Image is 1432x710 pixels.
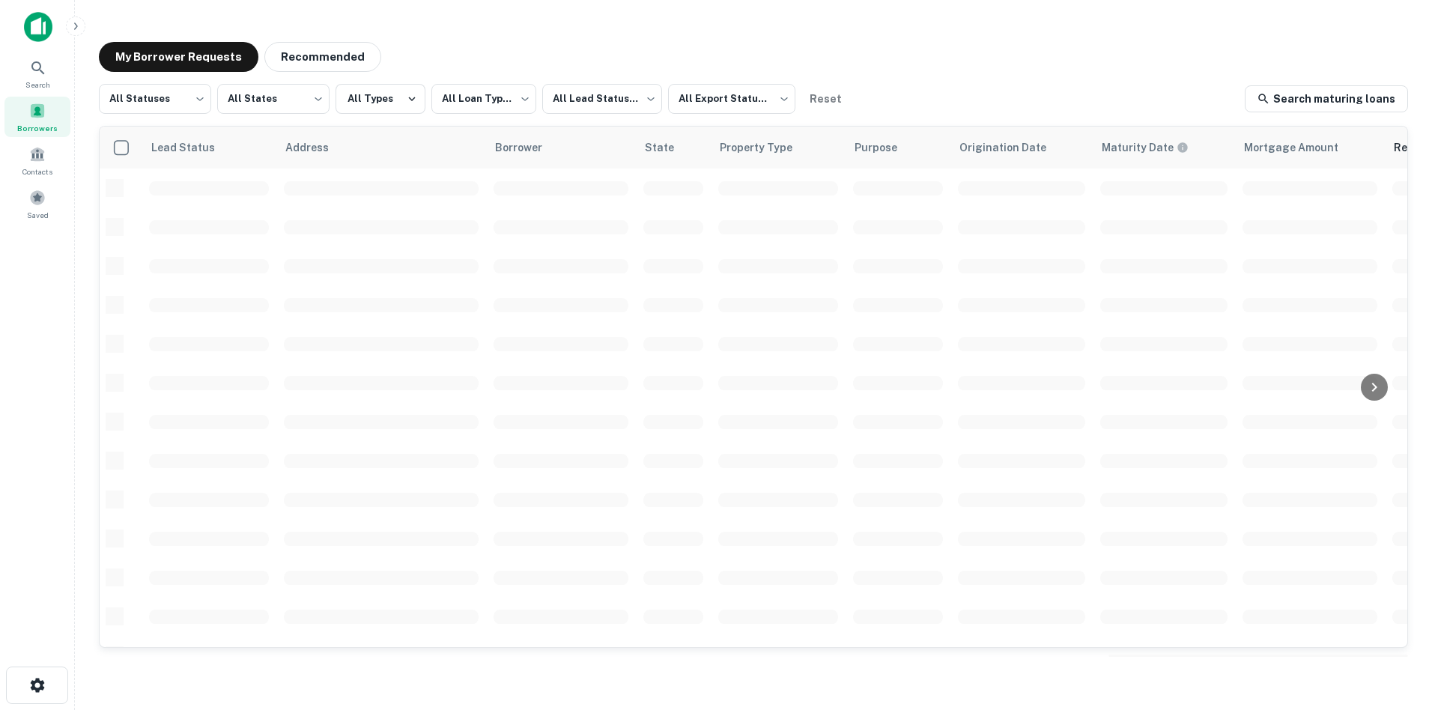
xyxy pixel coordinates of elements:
[336,84,425,114] button: All Types
[27,209,49,221] span: Saved
[217,79,330,118] div: All States
[1102,139,1174,156] h6: Maturity Date
[1357,590,1432,662] iframe: Chat Widget
[636,127,711,169] th: State
[4,183,70,224] a: Saved
[431,79,536,118] div: All Loan Types
[1093,127,1235,169] th: Maturity dates displayed may be estimated. Please contact the lender for the most accurate maturi...
[495,139,562,157] span: Borrower
[151,139,234,157] span: Lead Status
[24,12,52,42] img: capitalize-icon.png
[950,127,1093,169] th: Origination Date
[264,42,381,72] button: Recommended
[4,53,70,94] a: Search
[285,139,348,157] span: Address
[846,127,950,169] th: Purpose
[801,84,849,114] button: Reset
[25,79,50,91] span: Search
[99,42,258,72] button: My Borrower Requests
[4,140,70,180] a: Contacts
[645,139,694,157] span: State
[1245,85,1408,112] a: Search maturing loans
[959,139,1066,157] span: Origination Date
[99,79,211,118] div: All Statuses
[17,122,58,134] span: Borrowers
[1102,139,1189,156] div: Maturity dates displayed may be estimated. Please contact the lender for the most accurate maturi...
[711,127,846,169] th: Property Type
[486,127,636,169] th: Borrower
[22,166,52,177] span: Contacts
[4,97,70,137] a: Borrowers
[720,139,812,157] span: Property Type
[1235,127,1385,169] th: Mortgage Amount
[1244,139,1358,157] span: Mortgage Amount
[142,127,276,169] th: Lead Status
[855,139,917,157] span: Purpose
[668,79,795,118] div: All Export Statuses
[1102,139,1208,156] span: Maturity dates displayed may be estimated. Please contact the lender for the most accurate maturi...
[542,79,662,118] div: All Lead Statuses
[276,127,486,169] th: Address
